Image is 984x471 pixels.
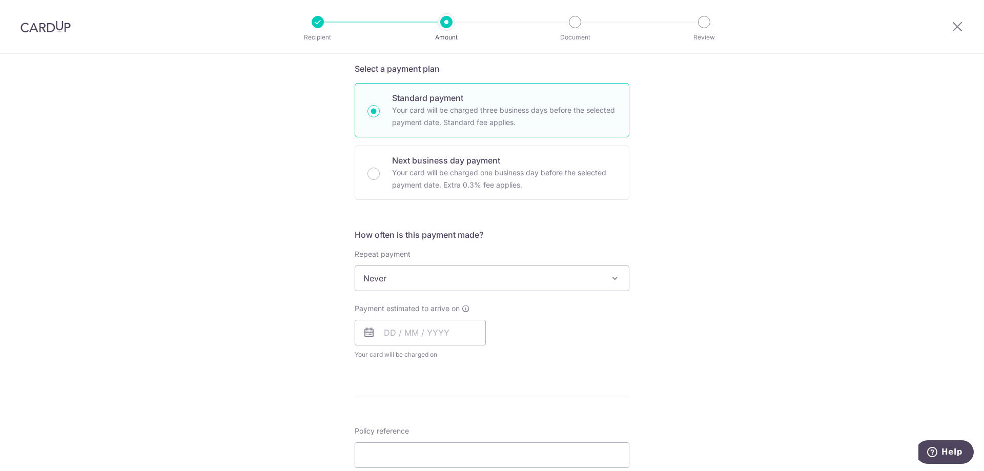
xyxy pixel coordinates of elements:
span: Payment estimated to arrive on [355,303,460,314]
p: Recipient [280,32,356,43]
p: Your card will be charged three business days before the selected payment date. Standard fee appl... [392,104,617,129]
span: Never [355,266,629,291]
h5: Select a payment plan [355,63,629,75]
p: Standard payment [392,92,617,104]
input: DD / MM / YYYY [355,320,486,345]
p: Review [666,32,742,43]
p: Amount [408,32,484,43]
p: Document [537,32,613,43]
span: Your card will be charged on [355,350,486,360]
h5: How often is this payment made? [355,229,629,241]
img: CardUp [20,21,71,33]
p: Your card will be charged one business day before the selected payment date. Extra 0.3% fee applies. [392,167,617,191]
iframe: Opens a widget where you can find more information [918,440,974,466]
p: Next business day payment [392,154,617,167]
span: Never [355,265,629,291]
label: Repeat payment [355,249,411,259]
label: Policy reference [355,426,409,436]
